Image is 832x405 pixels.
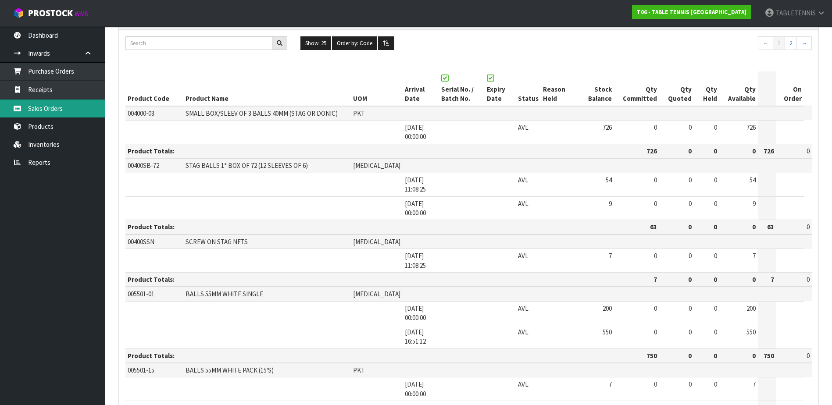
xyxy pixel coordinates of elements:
[654,123,657,131] span: 0
[606,176,612,184] span: 54
[689,252,692,260] span: 0
[688,352,692,360] strong: 0
[609,199,612,208] span: 9
[609,252,612,260] span: 7
[776,9,816,17] span: TABLETENNIS
[485,71,516,106] th: Expiry Date
[128,366,154,374] span: 005501-15
[714,199,717,208] span: 0
[405,328,426,345] span: [DATE] 16:51:12
[186,290,263,298] span: BALLS 55MM WHITE SINGLE
[714,123,717,131] span: 0
[128,275,175,284] strong: Product Totals:
[128,238,154,246] span: 00400SSN
[128,161,159,170] span: 00400SB-72
[689,328,692,336] span: 0
[807,223,810,231] span: 0
[654,199,657,208] span: 0
[541,71,575,106] th: Reason Held
[128,290,154,298] span: 005501-01
[183,71,351,106] th: Product Name
[776,71,804,106] th: On Order
[752,352,756,360] strong: 0
[771,275,774,284] strong: 7
[764,352,774,360] strong: 750
[637,8,746,16] strong: T06 - TABLE TENNIS [GEOGRAPHIC_DATA]
[689,380,692,388] span: 0
[125,36,272,50] input: Search
[518,328,528,336] span: AVL
[653,275,657,284] strong: 7
[353,161,400,170] span: [MEDICAL_DATA]
[405,304,426,322] span: [DATE] 00:00:00
[752,275,756,284] strong: 0
[719,71,758,106] th: Qty Available
[688,275,692,284] strong: 0
[128,352,175,360] strong: Product Totals:
[753,252,756,260] span: 7
[807,275,810,284] span: 0
[518,123,528,131] span: AVL
[714,252,717,260] span: 0
[746,328,756,336] span: 550
[186,161,308,170] span: STAG BALLS 1* BOX OF 72 (12 SLEEVES OF 6)
[353,238,400,246] span: [MEDICAL_DATA]
[353,366,365,374] span: PKT
[654,380,657,388] span: 0
[405,252,426,269] span: [DATE] 11:08:25
[353,109,365,117] span: PKT
[714,223,717,231] strong: 0
[300,36,331,50] button: Show: 25
[351,71,403,106] th: UOM
[614,71,659,106] th: Qty Committed
[603,123,612,131] span: 726
[654,252,657,260] span: 0
[405,199,426,217] span: [DATE] 00:00:00
[750,176,756,184] span: 54
[752,223,756,231] strong: 0
[689,199,692,208] span: 0
[125,71,183,106] th: Product Code
[646,352,657,360] strong: 750
[659,71,694,106] th: Qty Quoted
[646,147,657,155] strong: 726
[714,176,717,184] span: 0
[518,380,528,388] span: AVL
[603,304,612,313] span: 200
[518,252,528,260] span: AVL
[654,176,657,184] span: 0
[689,304,692,313] span: 0
[688,147,692,155] strong: 0
[714,275,717,284] strong: 0
[75,10,88,18] small: WMS
[405,123,426,141] span: [DATE] 00:00:00
[753,380,756,388] span: 7
[796,36,812,50] a: →
[128,147,175,155] strong: Product Totals:
[405,176,426,193] span: [DATE] 11:08:25
[807,147,810,155] span: 0
[332,36,377,50] button: Order by: Code
[603,328,612,336] span: 550
[746,304,756,313] span: 200
[186,366,274,374] span: BALLS 55MM WHITE PACK (15'S)
[689,176,692,184] span: 0
[518,176,528,184] span: AVL
[714,352,717,360] strong: 0
[773,36,785,50] a: 1
[688,223,692,231] strong: 0
[128,223,175,231] strong: Product Totals:
[516,71,541,106] th: Status
[186,109,338,117] span: SMALL BOX/SLEEV OF 3 BALLS 40MM (STAG OR DONIC)
[714,304,717,313] span: 0
[694,71,719,106] th: Qty Held
[807,352,810,360] span: 0
[405,380,426,398] span: [DATE] 00:00:00
[714,328,717,336] span: 0
[753,199,756,208] span: 9
[714,380,717,388] span: 0
[785,36,797,50] a: 2
[764,147,774,155] strong: 726
[714,147,717,155] strong: 0
[689,123,692,131] span: 0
